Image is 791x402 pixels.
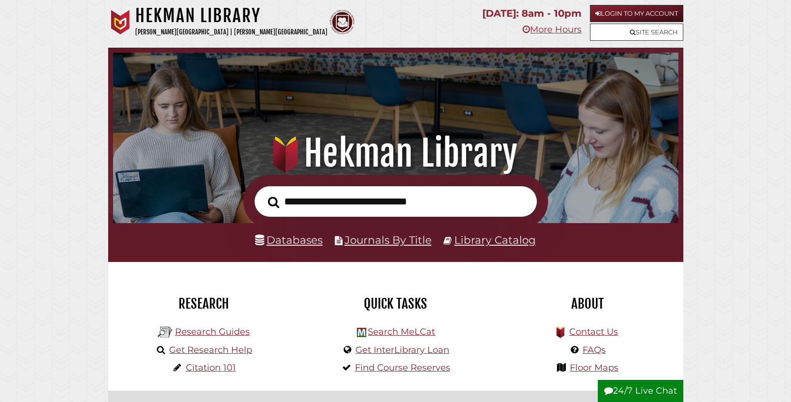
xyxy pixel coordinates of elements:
[169,345,252,355] a: Get Research Help
[569,326,618,337] a: Contact Us
[330,10,354,34] img: Calvin Theological Seminary
[357,328,366,337] img: Hekman Library Logo
[523,24,582,35] a: More Hours
[368,326,435,337] a: Search MeLCat
[345,233,432,246] a: Journals By Title
[590,5,683,22] a: Login to My Account
[263,194,284,211] button: Search
[125,132,667,175] h1: Hekman Library
[499,295,676,312] h2: About
[135,5,327,27] h1: Hekman Library
[158,325,173,340] img: Hekman Library Logo
[135,27,327,38] p: [PERSON_NAME][GEOGRAPHIC_DATA] | [PERSON_NAME][GEOGRAPHIC_DATA]
[583,345,606,355] a: FAQs
[255,233,322,246] a: Databases
[175,326,250,337] a: Research Guides
[307,295,484,312] h2: Quick Tasks
[116,295,293,312] h2: Research
[355,362,450,373] a: Find Course Reserves
[268,196,279,208] i: Search
[108,10,133,34] img: Calvin University
[482,5,582,22] p: [DATE]: 8am - 10pm
[355,345,449,355] a: Get InterLibrary Loan
[590,24,683,41] a: Site Search
[186,362,236,373] a: Citation 101
[454,233,536,246] a: Library Catalog
[570,362,618,373] a: Floor Maps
